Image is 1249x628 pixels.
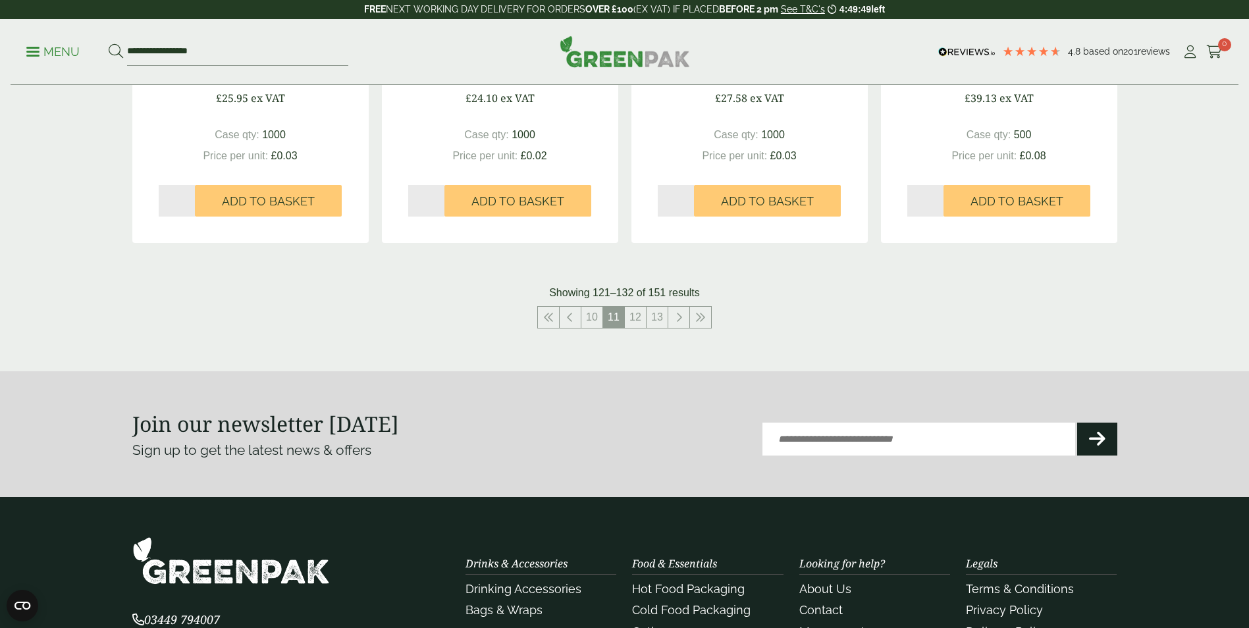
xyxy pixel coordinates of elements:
[251,91,285,105] span: ex VAT
[603,307,624,328] span: 11
[871,4,885,14] span: left
[1206,45,1223,59] i: Cart
[966,603,1043,617] a: Privacy Policy
[943,185,1090,217] button: Add to Basket
[967,129,1011,140] span: Case qty:
[216,91,248,105] span: £25.95
[262,129,286,140] span: 1000
[1218,38,1231,51] span: 0
[647,307,668,328] a: 13
[938,47,996,57] img: REVIEWS.io
[581,307,602,328] a: 10
[26,44,80,57] a: Menu
[203,150,268,161] span: Price per unit:
[521,150,547,161] span: £0.02
[465,603,543,617] a: Bags & Wraps
[750,91,784,105] span: ex VAT
[970,194,1063,209] span: Add to Basket
[799,582,851,596] a: About Us
[215,129,259,140] span: Case qty:
[271,150,298,161] span: £0.03
[222,194,315,209] span: Add to Basket
[364,4,386,14] strong: FREE
[714,129,758,140] span: Case qty:
[465,91,498,105] span: £24.10
[702,150,767,161] span: Price per unit:
[471,194,564,209] span: Add to Basket
[132,409,399,438] strong: Join our newsletter [DATE]
[1083,46,1123,57] span: Based on
[132,612,220,627] span: 03449 794007
[1182,45,1198,59] i: My Account
[1123,46,1138,57] span: 201
[512,129,535,140] span: 1000
[770,150,797,161] span: £0.03
[721,194,814,209] span: Add to Basket
[799,603,843,617] a: Contact
[719,4,778,14] strong: BEFORE 2 pm
[715,91,747,105] span: £27.58
[966,582,1074,596] a: Terms & Conditions
[1002,45,1061,57] div: 4.79 Stars
[625,307,646,328] a: 12
[549,285,700,301] p: Showing 121–132 of 151 results
[1068,46,1083,57] span: 4.8
[632,582,745,596] a: Hot Food Packaging
[839,4,871,14] span: 4:49:49
[560,36,690,67] img: GreenPak Supplies
[632,603,751,617] a: Cold Food Packaging
[951,150,1017,161] span: Price per unit:
[444,185,591,217] button: Add to Basket
[1206,42,1223,62] a: 0
[500,91,535,105] span: ex VAT
[585,4,633,14] strong: OVER £100
[1020,150,1046,161] span: £0.08
[761,129,785,140] span: 1000
[1014,129,1032,140] span: 500
[132,536,330,585] img: GreenPak Supplies
[195,185,342,217] button: Add to Basket
[465,582,581,596] a: Drinking Accessories
[1138,46,1170,57] span: reviews
[694,185,841,217] button: Add to Basket
[132,440,575,461] p: Sign up to get the latest news & offers
[132,614,220,627] a: 03449 794007
[26,44,80,60] p: Menu
[999,91,1034,105] span: ex VAT
[781,4,825,14] a: See T&C's
[7,590,38,621] button: Open CMP widget
[965,91,997,105] span: £39.13
[452,150,518,161] span: Price per unit:
[464,129,509,140] span: Case qty:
